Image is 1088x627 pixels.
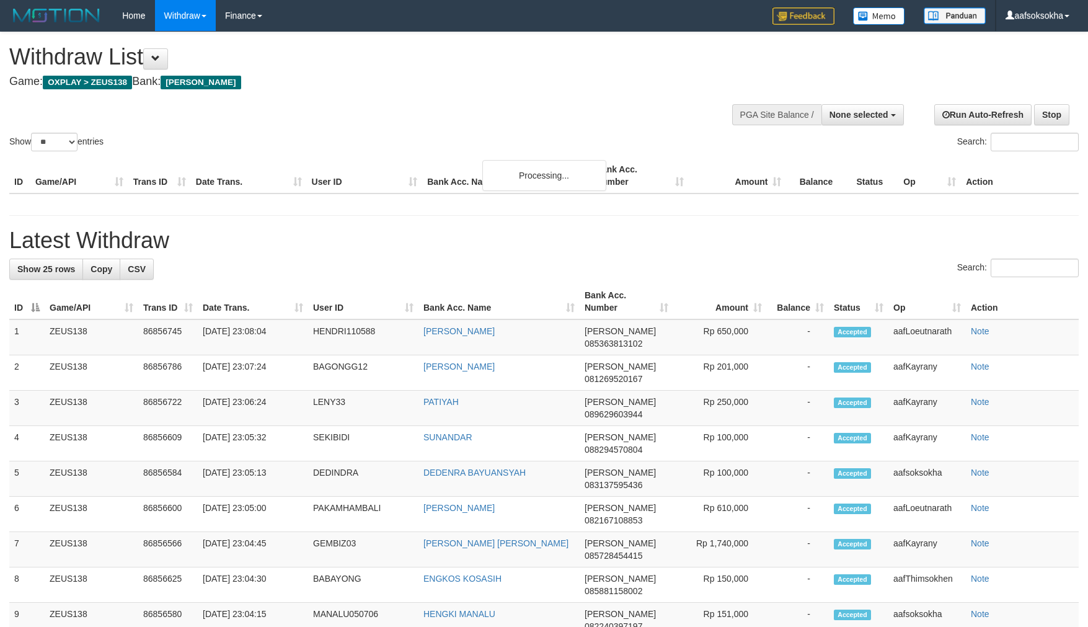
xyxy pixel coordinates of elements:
td: ZEUS138 [45,497,138,532]
td: 86856745 [138,319,198,355]
span: Copy 081269520167 to clipboard [585,374,642,384]
td: 5 [9,461,45,497]
td: - [767,355,829,391]
div: Processing... [482,160,606,191]
td: aafThimsokhen [888,567,966,603]
th: Trans ID [128,158,191,193]
label: Search: [957,133,1079,151]
span: Accepted [834,433,871,443]
th: Bank Acc. Name: activate to sort column ascending [418,284,580,319]
td: HENDRI110588 [308,319,418,355]
td: aafKayrany [888,355,966,391]
td: ZEUS138 [45,391,138,426]
td: [DATE] 23:05:00 [198,497,308,532]
td: ZEUS138 [45,319,138,355]
th: User ID [307,158,423,193]
td: LENY33 [308,391,418,426]
select: Showentries [31,133,77,151]
td: BABAYONG [308,567,418,603]
button: None selected [821,104,904,125]
a: [PERSON_NAME] [423,326,495,336]
td: [DATE] 23:05:32 [198,426,308,461]
td: 2 [9,355,45,391]
td: SEKIBIDI [308,426,418,461]
a: ENGKOS KOSASIH [423,574,502,584]
div: PGA Site Balance / [732,104,821,125]
img: panduan.png [924,7,986,24]
a: [PERSON_NAME] [PERSON_NAME] [423,538,568,548]
td: 7 [9,532,45,567]
td: aafLoeutnarath [888,497,966,532]
th: Bank Acc. Number [591,158,689,193]
span: Show 25 rows [17,264,75,274]
a: Note [971,503,989,513]
span: [PERSON_NAME] [585,397,656,407]
span: [PERSON_NAME] [585,468,656,478]
span: [PERSON_NAME] [585,538,656,548]
td: - [767,532,829,567]
th: Game/API: activate to sort column ascending [45,284,138,319]
h1: Withdraw List [9,45,713,69]
td: 86856609 [138,426,198,461]
span: Copy 082167108853 to clipboard [585,515,642,525]
span: CSV [128,264,146,274]
td: Rp 1,740,000 [673,532,767,567]
th: Trans ID: activate to sort column ascending [138,284,198,319]
td: aafsoksokha [888,461,966,497]
td: 6 [9,497,45,532]
td: 86856566 [138,532,198,567]
span: [PERSON_NAME] [585,326,656,336]
th: Op: activate to sort column ascending [888,284,966,319]
th: ID: activate to sort column descending [9,284,45,319]
a: Show 25 rows [9,259,83,280]
td: 86856600 [138,497,198,532]
td: ZEUS138 [45,461,138,497]
td: - [767,319,829,355]
th: Amount: activate to sort column ascending [673,284,767,319]
a: Stop [1034,104,1069,125]
span: Accepted [834,574,871,585]
h4: Game: Bank: [9,76,713,88]
span: Accepted [834,398,871,408]
a: Copy [82,259,120,280]
th: Action [966,284,1079,319]
td: 8 [9,567,45,603]
td: GEMBIZ03 [308,532,418,567]
a: Note [971,326,989,336]
th: Action [961,158,1079,193]
a: PATIYAH [423,397,459,407]
label: Show entries [9,133,104,151]
span: Copy 085881158002 to clipboard [585,586,642,596]
td: Rp 610,000 [673,497,767,532]
th: Balance [786,158,851,193]
td: [DATE] 23:06:24 [198,391,308,426]
td: DEDINDRA [308,461,418,497]
td: Rp 100,000 [673,461,767,497]
img: Button%20Memo.svg [853,7,905,25]
td: Rp 650,000 [673,319,767,355]
td: ZEUS138 [45,567,138,603]
td: [DATE] 23:08:04 [198,319,308,355]
td: - [767,426,829,461]
td: [DATE] 23:07:24 [198,355,308,391]
td: 86856625 [138,567,198,603]
th: Status: activate to sort column ascending [829,284,888,319]
td: 1 [9,319,45,355]
th: Bank Acc. Number: activate to sort column ascending [580,284,673,319]
span: Copy 088294570804 to clipboard [585,445,642,455]
input: Search: [991,133,1079,151]
td: 4 [9,426,45,461]
th: Bank Acc. Name [422,158,591,193]
td: [DATE] 23:04:30 [198,567,308,603]
td: 86856722 [138,391,198,426]
span: [PERSON_NAME] [161,76,241,89]
span: Copy 083137595436 to clipboard [585,480,642,490]
img: MOTION_logo.png [9,6,104,25]
td: - [767,497,829,532]
th: Date Trans.: activate to sort column ascending [198,284,308,319]
span: Accepted [834,610,871,620]
a: CSV [120,259,154,280]
td: ZEUS138 [45,532,138,567]
td: Rp 100,000 [673,426,767,461]
span: Copy 085728454415 to clipboard [585,551,642,561]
